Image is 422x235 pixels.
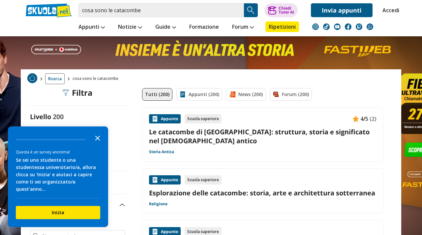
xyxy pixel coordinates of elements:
label: Livello [30,112,51,121]
span: 4/5 [360,115,368,123]
span: (2) [370,115,377,123]
img: News filtro contenuto [229,91,236,98]
img: tiktok [323,23,330,30]
img: Appunti contenuto [152,228,158,235]
img: twitch [356,23,362,30]
div: Filtra [63,88,93,97]
div: Appunto [149,175,181,185]
img: Apri e chiudi sezione [120,204,125,206]
img: facebook [345,23,351,30]
div: Scuola superiore [185,114,222,123]
a: Notizie [116,21,144,33]
a: News (200) [226,88,266,101]
button: Search Button [244,3,258,17]
a: Storia Antica [149,149,174,154]
button: ChiediTutor AI [264,3,298,17]
img: Appunti contenuto [152,177,158,183]
img: youtube [334,23,341,30]
div: Survey [8,126,108,227]
a: Accedi [382,3,396,17]
a: Home [27,73,37,84]
a: Religione [149,201,167,207]
a: Appunti (200) [176,88,222,101]
img: Appunti filtro contenuto [179,91,186,98]
span: cosa sono le catacombe [73,73,121,84]
a: Tutti (200) [142,88,172,101]
a: Ricerca [45,73,65,84]
button: Close the survey [91,131,104,144]
img: Filtra filtri mobile [63,89,69,96]
div: Scuola superiore [185,175,222,185]
span: 200 [53,112,64,121]
a: Le catacombe di [GEOGRAPHIC_DATA]: struttura, storia e significato nel [DEMOGRAPHIC_DATA] antico [149,127,377,145]
img: Appunti contenuto [152,116,158,122]
img: Appunti contenuto [352,116,359,122]
button: Inizia [16,206,100,219]
a: Forum (200) [270,88,312,101]
a: Formazione [188,21,221,33]
img: Home [27,73,37,83]
img: Cerca appunti, riassunti o versioni [246,5,256,15]
div: Appunto [149,114,181,123]
a: Invia appunti [311,3,373,17]
div: Questa è un survey anonima! [16,149,100,155]
a: Esplorazione delle catacombe: storia, arte e architettura sotterranea [149,188,377,197]
img: Forum filtro contenuto [273,91,279,98]
div: Chiedi Tutor AI [279,6,294,14]
a: Ripetizioni [265,21,299,32]
div: Se sei uno studente o una studentessa universitario/a, allora clicca su 'Inizia' e aiutaci a capi... [16,156,100,193]
a: Forum [230,21,256,33]
img: instagram [312,23,319,30]
img: WhatsApp [367,23,373,30]
a: Appunti [77,21,106,33]
input: Cerca appunti, riassunti o versioni [78,3,244,17]
a: Guide [154,21,178,33]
